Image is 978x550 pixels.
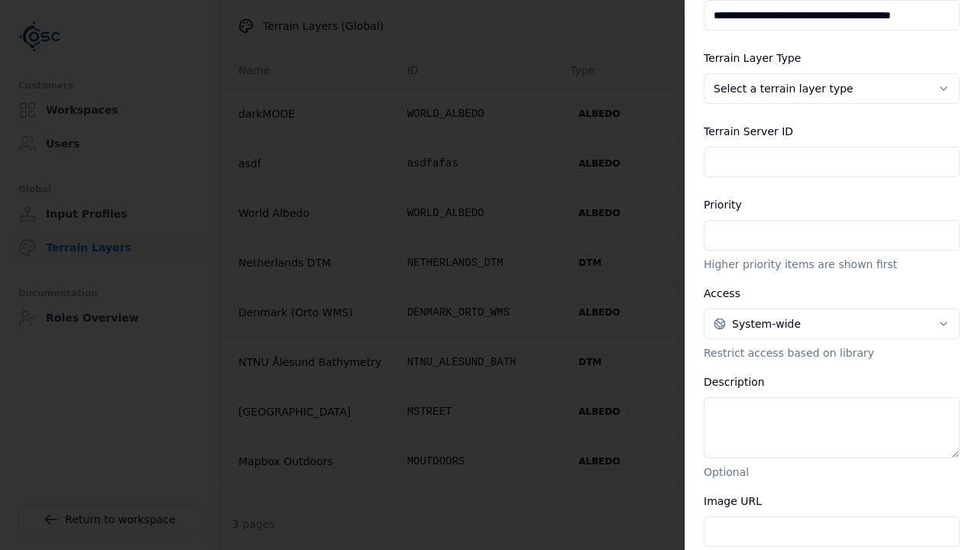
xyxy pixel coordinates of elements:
[704,345,960,361] p: Restrict access based on library
[704,52,801,64] label: Terrain Layer Type
[704,125,793,137] label: Terrain Server ID
[704,464,960,480] p: Optional
[704,495,762,507] label: Image URL
[704,257,960,272] p: Higher priority items are shown first
[704,287,740,299] label: Access
[704,376,765,388] label: Description
[704,199,742,211] label: Priority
